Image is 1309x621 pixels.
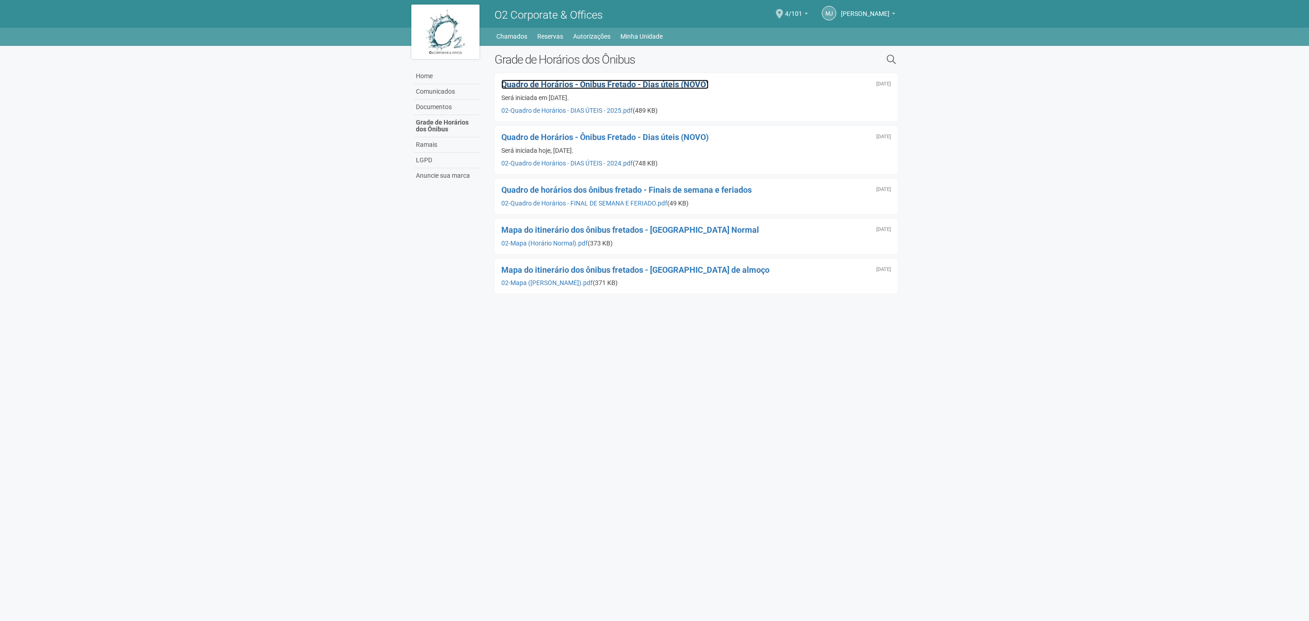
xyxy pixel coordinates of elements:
a: 02-Quadro de Horários - DIAS ÚTEIS - 2025.pdf [501,107,633,114]
a: Quadro de horários dos ônibus fretado - Finais de semana e feriados [501,185,752,195]
span: Marcelle Junqueiro [841,1,889,17]
a: Quadro de Horários - Ônibus Fretado - Dias úteis (NOVO) [501,80,709,89]
a: Mapa do itinerário dos ônibus fretados - [GEOGRAPHIC_DATA] de almoço [501,265,769,275]
a: Comunicados [414,84,481,100]
a: LGPD [414,153,481,168]
div: (489 KB) [501,106,891,115]
a: Grade de Horários dos Ônibus [414,115,481,137]
a: Ramais [414,137,481,153]
img: logo.jpg [411,5,480,59]
a: Autorizações [573,30,610,43]
div: (49 KB) [501,199,891,207]
div: Sexta-feira, 23 de outubro de 2020 às 16:55 [876,187,891,192]
a: Minha Unidade [620,30,663,43]
span: 4/101 [785,1,802,17]
a: [PERSON_NAME] [841,11,895,19]
div: Será iniciada hoje, [DATE]. [501,146,891,155]
a: Reservas [537,30,563,43]
a: 02-Quadro de Horários - DIAS ÚTEIS - 2024.pdf [501,160,633,167]
a: 02-Quadro de Horários - FINAL DE SEMANA E FERIADO.pdf [501,200,667,207]
a: Quadro de Horários - Ônibus Fretado - Dias úteis (NOVO) [501,132,709,142]
div: Sexta-feira, 23 de outubro de 2020 às 16:54 [876,227,891,232]
a: 02-Mapa (Horário Normal).pdf [501,240,588,247]
a: 02-Mapa ([PERSON_NAME]).pdf [501,279,593,286]
a: 4/101 [785,11,808,19]
a: Documentos [414,100,481,115]
div: Será iniciada em [DATE]. [501,94,891,102]
div: (371 KB) [501,279,891,287]
a: Mapa do itinerário dos ônibus fretados - [GEOGRAPHIC_DATA] Normal [501,225,759,235]
div: (748 KB) [501,159,891,167]
a: Home [414,69,481,84]
div: Segunda-feira, 13 de maio de 2024 às 11:08 [876,134,891,140]
span: O2 Corporate & Offices [495,9,603,21]
a: Anuncie sua marca [414,168,481,183]
div: Sexta-feira, 24 de janeiro de 2025 às 19:36 [876,81,891,87]
a: Chamados [496,30,527,43]
div: Sexta-feira, 23 de outubro de 2020 às 16:53 [876,267,891,272]
div: (373 KB) [501,239,891,247]
a: MJ [822,6,836,20]
h2: Grade de Horários dos Ônibus [495,53,793,66]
